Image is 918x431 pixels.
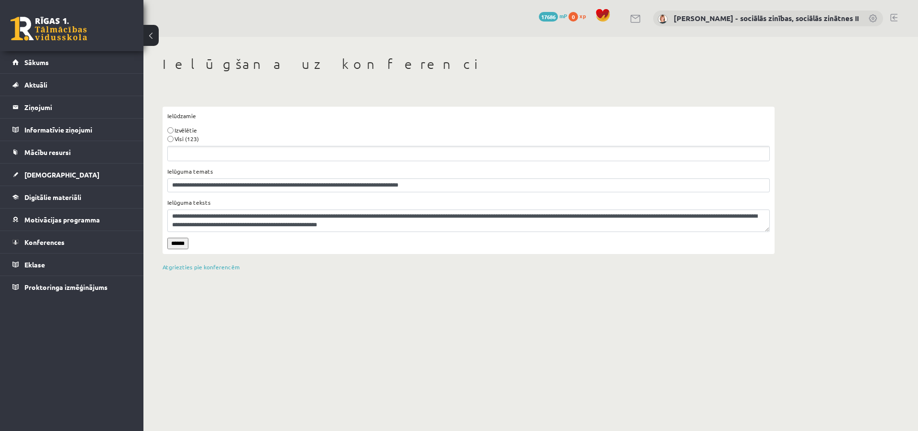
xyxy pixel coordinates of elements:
[12,164,131,186] a: [DEMOGRAPHIC_DATA]
[167,198,211,207] label: Ielūguma teksts
[568,12,590,20] a: 0 xp
[539,12,567,20] a: 17686 mP
[12,96,131,118] a: Ziņojumi
[24,80,47,89] span: Aktuāli
[12,231,131,253] a: Konferences
[163,56,775,72] h1: Ielūgšana uz konferenci
[24,215,100,224] span: Motivācijas programma
[568,12,578,22] span: 0
[167,111,196,120] label: Ielūdzamie
[12,141,131,163] a: Mācību resursi
[12,254,131,276] a: Eklase
[24,238,65,246] span: Konferences
[12,119,131,141] a: Informatīvie ziņojumi
[24,119,131,141] legend: Informatīvie ziņojumi
[658,14,667,24] img: Anita Jozus - sociālās zinības, sociālās zinātnes II
[579,12,586,20] span: xp
[175,126,197,134] label: Izvēlētie
[24,283,108,291] span: Proktoringa izmēģinājums
[12,209,131,231] a: Motivācijas programma
[539,12,558,22] span: 17686
[163,263,240,271] a: Atgriezties pie konferencēm
[167,167,213,176] label: Ielūguma temats
[24,58,49,66] span: Sākums
[11,17,87,41] a: Rīgas 1. Tālmācības vidusskola
[24,148,71,156] span: Mācību resursi
[24,96,131,118] legend: Ziņojumi
[559,12,567,20] span: mP
[12,276,131,298] a: Proktoringa izmēģinājums
[24,193,81,201] span: Digitālie materiāli
[12,74,131,96] a: Aktuāli
[24,260,45,269] span: Eklase
[175,134,199,143] label: Visi (123)
[24,170,99,179] span: [DEMOGRAPHIC_DATA]
[12,51,131,73] a: Sākums
[12,186,131,208] a: Digitālie materiāli
[674,13,859,23] a: [PERSON_NAME] - sociālās zinības, sociālās zinātnes II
